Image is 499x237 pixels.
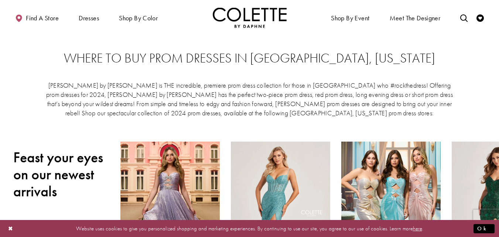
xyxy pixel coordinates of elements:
span: Meet the designer [390,14,441,22]
a: Find a store [13,7,61,28]
span: Shop By Event [329,7,371,28]
span: Shop By Event [331,14,369,22]
h2: Where to buy prom dresses in [GEOGRAPHIC_DATA], [US_STATE] [28,51,471,66]
h2: Feast your eyes on our newest arrivals [13,149,109,200]
p: [PERSON_NAME] by [PERSON_NAME] is THE incredible, premiere prom dress collection for those in [GE... [46,81,454,118]
a: here [413,224,422,232]
button: Close Dialog [4,222,17,235]
img: Colette by Daphne [213,7,287,28]
button: Submit Dialog [474,224,495,233]
p: Website uses cookies to give you personalized shopping and marketing experiences. By continuing t... [53,223,446,233]
span: Dresses [77,7,101,28]
a: Check Wishlist [475,7,486,28]
a: Toggle search [458,7,469,28]
span: Shop by color [117,7,160,28]
a: Meet the designer [388,7,442,28]
span: Shop by color [119,14,158,22]
span: Dresses [79,14,99,22]
span: Find a store [26,14,59,22]
a: Visit Home Page [213,7,287,28]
